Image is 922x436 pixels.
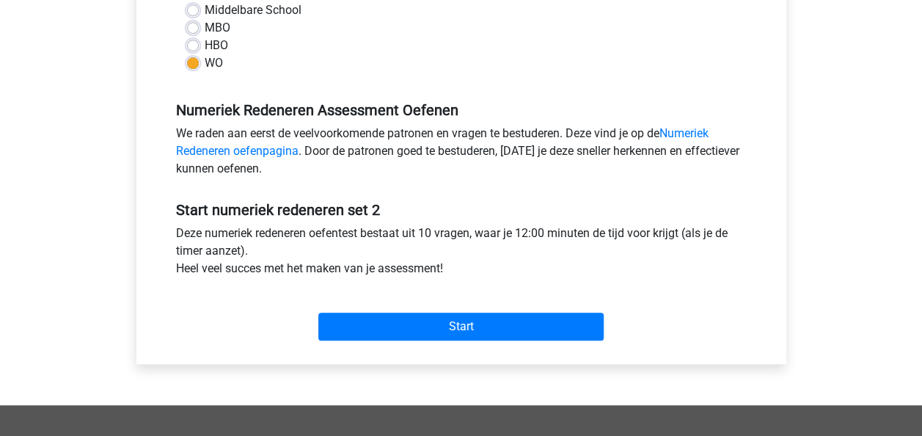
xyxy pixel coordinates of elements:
[205,1,301,19] label: Middelbare School
[205,37,228,54] label: HBO
[165,125,758,184] div: We raden aan eerst de veelvoorkomende patronen en vragen te bestuderen. Deze vind je op de . Door...
[176,101,747,119] h5: Numeriek Redeneren Assessment Oefenen
[318,313,604,341] input: Start
[205,19,230,37] label: MBO
[176,201,747,219] h5: Start numeriek redeneren set 2
[165,225,758,283] div: Deze numeriek redeneren oefentest bestaat uit 10 vragen, waar je 12:00 minuten de tijd voor krijg...
[176,126,709,158] a: Numeriek Redeneren oefenpagina
[205,54,223,72] label: WO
